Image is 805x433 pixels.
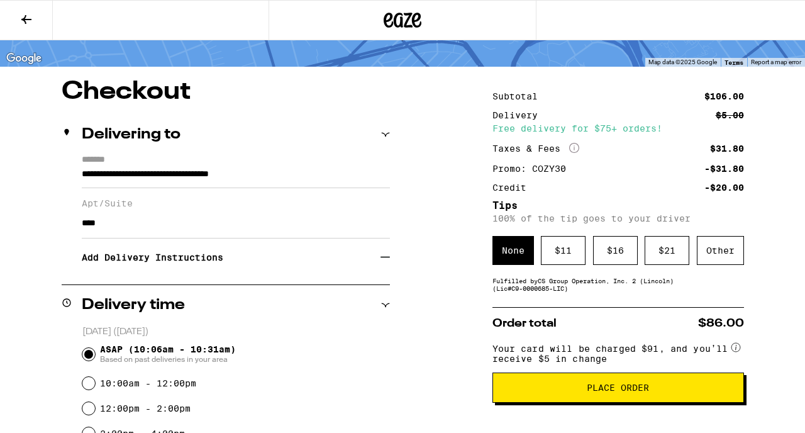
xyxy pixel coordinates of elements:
div: Fulfilled by CS Group Operation, Inc. 2 (Lincoln) (Lic# C9-0000685-LIC ) [492,277,744,292]
div: $ 21 [645,236,689,265]
h5: Tips [492,201,744,211]
h2: Delivery time [82,298,185,313]
span: Based on past deliveries in your area [100,354,236,364]
span: Hi. Need any help? [8,9,91,19]
div: None [492,236,534,265]
div: Free delivery for $75+ orders! [492,124,744,133]
h1: Checkout [62,79,390,104]
div: Subtotal [492,92,547,101]
label: Apt/Suite [82,198,390,208]
a: Open this area in Google Maps (opens a new window) [3,50,45,67]
span: $86.00 [698,318,744,329]
p: [DATE] ([DATE]) [82,326,390,338]
button: Place Order [492,373,744,403]
span: Place Order [587,383,649,392]
div: -$20.00 [704,183,744,192]
a: Report a map error [751,59,801,65]
h3: Add Delivery Instructions [82,243,380,272]
span: Map data ©2025 Google [648,59,717,65]
div: Delivery [492,111,547,120]
img: Google [3,50,45,67]
div: $ 16 [593,236,638,265]
p: 100% of the tip goes to your driver [492,213,744,223]
div: Credit [492,183,535,192]
a: Terms [724,59,743,66]
div: -$31.80 [704,164,744,173]
div: $106.00 [704,92,744,101]
h2: Delivering to [82,127,180,142]
label: 12:00pm - 2:00pm [100,403,191,413]
div: $5.00 [716,111,744,120]
span: Order total [492,318,557,329]
div: Promo: COZY30 [492,164,575,173]
div: Taxes & Fees [492,143,579,154]
div: $ 11 [541,236,586,265]
div: $31.80 [710,144,744,153]
span: ASAP (10:06am - 10:31am) [100,344,236,364]
label: 10:00am - 12:00pm [100,378,196,388]
span: Your card will be charged $91, and you’ll receive $5 in change [492,339,729,364]
div: Other [697,236,744,265]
